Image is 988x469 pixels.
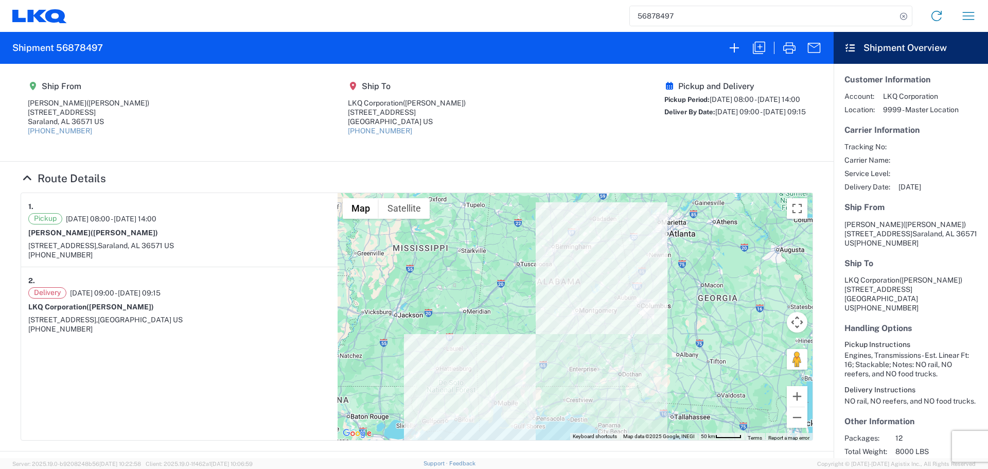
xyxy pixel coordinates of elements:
[715,108,806,116] span: [DATE] 09:00 - [DATE] 09:15
[854,239,919,247] span: [PHONE_NUMBER]
[28,241,98,250] span: [STREET_ADDRESS],
[844,258,977,268] h5: Ship To
[12,461,141,467] span: Server: 2025.19.0-b9208248b56
[98,241,174,250] span: Saraland, AL 36571 US
[348,127,412,135] a: [PHONE_NUMBER]
[844,75,977,84] h5: Customer Information
[895,433,983,443] span: 12
[28,127,92,135] a: [PHONE_NUMBER]
[28,108,149,117] div: [STREET_ADDRESS]
[348,81,466,91] h5: Ship To
[844,92,875,101] span: Account:
[844,340,977,349] h6: Pickup Instructions
[698,433,745,440] button: Map Scale: 50 km per 47 pixels
[844,416,977,426] h5: Other Information
[748,435,762,441] a: Terms
[12,42,103,54] h2: Shipment 56878497
[28,316,98,324] span: [STREET_ADDRESS],
[86,303,154,311] span: ([PERSON_NAME])
[844,433,887,443] span: Packages:
[844,396,977,406] div: NO rail, NO reefers, and NO food trucks.
[66,214,156,223] span: [DATE] 08:00 - [DATE] 14:00
[623,433,695,439] span: Map data ©2025 Google, INEGI
[817,459,976,468] span: Copyright © [DATE]-[DATE] Agistix Inc., All Rights Reserved
[844,275,977,312] address: [GEOGRAPHIC_DATA] US
[28,287,66,299] span: Delivery
[844,323,977,333] h5: Handling Options
[844,125,977,135] h5: Carrier Information
[28,81,149,91] h5: Ship From
[86,99,149,107] span: ([PERSON_NAME])
[348,108,466,117] div: [STREET_ADDRESS]
[28,98,149,108] div: [PERSON_NAME]
[895,447,983,456] span: 8000 LBS
[787,349,807,370] button: Drag Pegman onto the map to open Street View
[664,81,806,91] h5: Pickup and Delivery
[28,250,330,259] div: [PHONE_NUMBER]
[28,229,158,237] strong: [PERSON_NAME]
[710,95,800,103] span: [DATE] 08:00 - [DATE] 14:00
[844,351,977,378] div: Engines, Transmissions - Est. Linear Ft: 16; Stackable; Notes: NO rail, NO reefers, and NO food t...
[28,303,154,311] strong: LKQ Corporation
[573,433,617,440] button: Keyboard shortcuts
[844,230,912,238] span: [STREET_ADDRESS]
[28,213,62,224] span: Pickup
[903,220,966,229] span: ([PERSON_NAME])
[768,435,809,441] a: Report a map error
[340,427,374,440] a: Open this area in Google Maps (opens a new window)
[340,427,374,440] img: Google
[787,198,807,219] button: Toggle fullscreen view
[787,312,807,333] button: Map camera controls
[898,182,921,192] span: [DATE]
[854,304,919,312] span: [PHONE_NUMBER]
[379,198,430,219] button: Show satellite imagery
[883,105,959,114] span: 9999 - Master Location
[424,460,449,466] a: Support
[844,169,890,178] span: Service Level:
[844,220,903,229] span: [PERSON_NAME]
[28,274,35,287] strong: 2.
[28,200,33,213] strong: 1.
[211,461,253,467] span: [DATE] 10:06:59
[844,105,875,114] span: Location:
[844,276,962,293] span: LKQ Corporation [STREET_ADDRESS]
[70,288,161,298] span: [DATE] 09:00 - [DATE] 09:15
[701,433,715,439] span: 50 km
[844,220,977,248] address: Saraland, AL 36571 US
[844,447,887,456] span: Total Weight:
[343,198,379,219] button: Show street map
[449,460,475,466] a: Feedback
[21,172,106,185] a: Hide Details
[883,92,959,101] span: LKQ Corporation
[899,276,962,284] span: ([PERSON_NAME])
[834,32,988,64] header: Shipment Overview
[844,182,890,192] span: Delivery Date:
[844,202,977,212] h5: Ship From
[91,229,158,237] span: ([PERSON_NAME])
[348,98,466,108] div: LKQ Corporation
[99,461,141,467] span: [DATE] 10:22:58
[28,117,149,126] div: Saraland, AL 36571 US
[146,461,253,467] span: Client: 2025.19.0-1f462a1
[664,108,715,116] span: Deliver By Date:
[787,407,807,428] button: Zoom out
[844,155,890,165] span: Carrier Name:
[844,142,890,151] span: Tracking No:
[844,386,977,394] h6: Delivery Instructions
[664,96,710,103] span: Pickup Period:
[630,6,896,26] input: Shipment, tracking or reference number
[98,316,183,324] span: [GEOGRAPHIC_DATA] US
[348,117,466,126] div: [GEOGRAPHIC_DATA] US
[787,386,807,407] button: Zoom in
[28,324,330,334] div: [PHONE_NUMBER]
[403,99,466,107] span: ([PERSON_NAME])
